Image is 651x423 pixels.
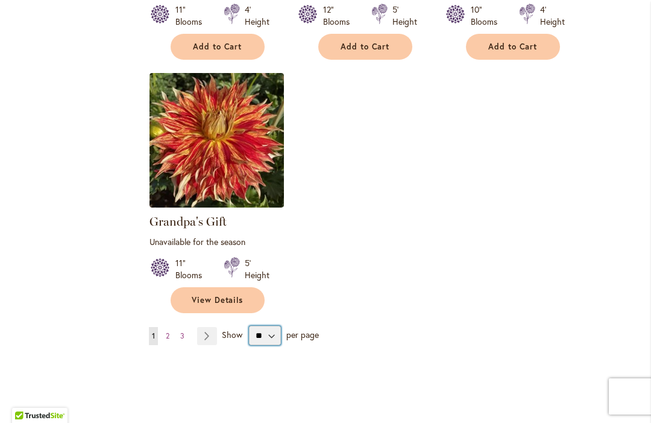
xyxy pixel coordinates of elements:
[488,42,538,52] span: Add to Cart
[175,4,209,28] div: 11" Blooms
[171,287,265,313] a: View Details
[149,236,284,247] p: Unavailable for the season
[341,42,390,52] span: Add to Cart
[163,327,172,345] a: 2
[245,4,269,28] div: 4' Height
[540,4,565,28] div: 4' Height
[9,380,43,414] iframe: Launch Accessibility Center
[323,4,357,28] div: 12" Blooms
[193,42,242,52] span: Add to Cart
[166,331,169,340] span: 2
[222,329,242,340] span: Show
[149,214,227,229] a: Grandpa's Gift
[180,331,184,340] span: 3
[318,34,412,60] button: Add to Cart
[177,327,187,345] a: 3
[175,257,209,281] div: 11" Blooms
[149,199,284,210] a: Grandpa's Gift
[171,34,265,60] button: Add to Cart
[392,4,417,28] div: 5' Height
[152,331,155,340] span: 1
[149,73,284,208] img: Grandpa's Gift
[471,4,505,28] div: 10" Blooms
[245,257,269,281] div: 5' Height
[192,295,244,305] span: View Details
[286,329,319,340] span: per page
[466,34,560,60] button: Add to Cart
